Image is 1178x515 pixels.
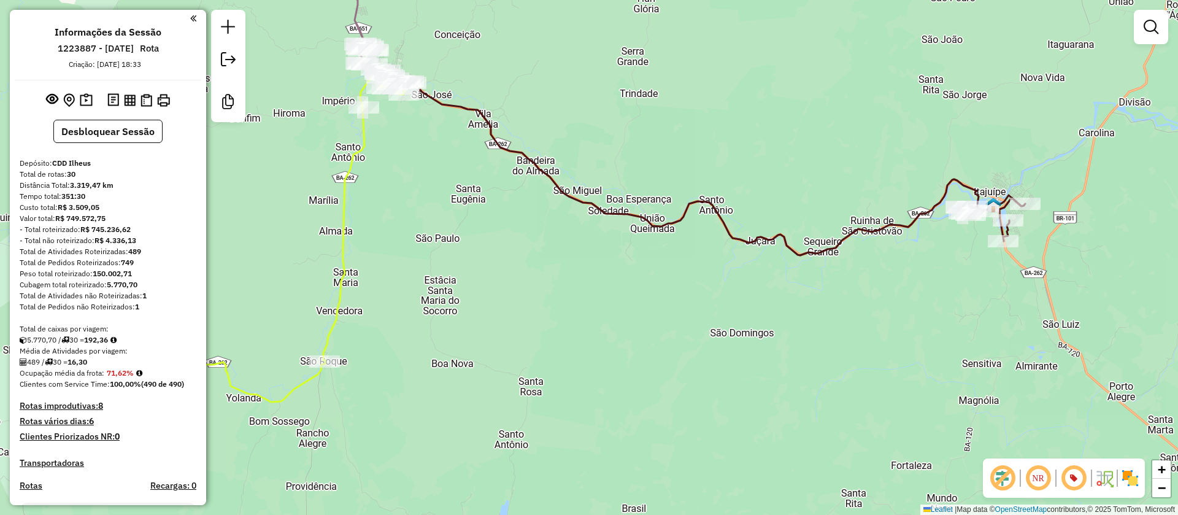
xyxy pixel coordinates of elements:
i: Total de Atividades [20,358,27,366]
a: Exibir filtros [1139,15,1163,39]
strong: R$ 745.236,62 [80,225,131,234]
span: Ocultar NR [1023,463,1053,493]
div: Peso total roteirizado: [20,268,196,279]
a: Zoom in [1152,460,1171,479]
a: Criar modelo [216,90,241,117]
i: Cubagem total roteirizado [20,336,27,344]
strong: 6 [89,416,94,427]
strong: 749 [121,258,134,267]
div: Média de Atividades por viagem: [20,346,196,357]
div: Total de Pedidos não Roteirizados: [20,301,196,312]
i: Meta Caixas/viagem: 187,42 Diferença: 4,94 [110,336,117,344]
a: Leaflet [923,505,953,514]
div: 489 / 30 = [20,357,196,368]
div: Criação: [DATE] 18:33 [64,59,146,70]
button: Visualizar relatório de Roteirização [121,91,138,108]
strong: 489 [128,247,141,256]
h6: Rota [140,43,159,54]
div: Total de Atividades Roteirizadas: [20,246,196,257]
a: OpenStreetMap [995,505,1047,514]
i: Total de rotas [61,336,69,344]
button: Logs desbloquear sessão [105,91,121,110]
strong: 71,62% [107,368,134,378]
span: Ocupação média da frota: [20,368,104,378]
strong: R$ 749.572,75 [55,214,106,223]
strong: 8 [98,400,103,411]
h4: Clientes Priorizados NR: [20,432,196,442]
h6: 1223887 - [DATE] [58,43,134,54]
strong: R$ 4.336,13 [94,236,136,245]
a: Rotas [20,481,42,491]
div: Cubagem total roteirizado: [20,279,196,290]
button: Imprimir Rotas [155,91,172,109]
strong: 192,36 [84,335,108,344]
img: PA - Itajuípe [985,197,1001,213]
span: − [1158,480,1166,495]
div: Total de Atividades não Roteirizadas: [20,290,196,301]
em: Média calculada utilizando a maior ocupação (%Peso ou %Cubagem) de cada rota da sessão. Rotas cro... [136,370,142,377]
img: Exibir/Ocultar setores [1120,468,1140,488]
strong: CDD Ilheus [52,158,91,168]
span: Clientes com Service Time: [20,379,110,389]
h4: Recargas: 0 [150,481,196,491]
strong: 150.002,71 [93,269,132,278]
button: Exibir sessão original [44,90,61,110]
strong: 16,30 [67,357,87,366]
h4: Rotas improdutivas: [20,401,196,411]
div: - Total roteirizado: [20,224,196,235]
h4: Informações da Sessão [55,26,161,38]
a: Zoom out [1152,479,1171,497]
div: Total de rotas: [20,169,196,180]
button: Painel de Sugestão [77,91,95,110]
div: Valor total: [20,213,196,224]
span: Exibir deslocamento [988,463,1017,493]
button: Centralizar mapa no depósito ou ponto de apoio [61,91,77,110]
strong: (490 de 490) [141,379,184,389]
a: Exportar sessão [216,47,241,75]
strong: 1 [135,302,139,311]
strong: 0 [115,431,120,442]
a: Nova sessão e pesquisa [216,15,241,42]
div: 5.770,70 / 30 = [20,335,196,346]
i: Total de rotas [45,358,53,366]
img: Fluxo de ruas [1095,468,1114,488]
div: Total de caixas por viagem: [20,323,196,335]
h4: Transportadoras [20,458,196,468]
h4: Rotas vários dias: [20,416,196,427]
strong: 3.319,47 km [70,180,114,190]
div: Map data © contributors,© 2025 TomTom, Microsoft [920,505,1178,515]
div: Total de Pedidos Roteirizados: [20,257,196,268]
div: Custo total: [20,202,196,213]
span: | [955,505,957,514]
div: Tempo total: [20,191,196,202]
strong: 30 [67,169,75,179]
span: + [1158,462,1166,477]
button: Desbloquear Sessão [53,120,163,143]
button: Visualizar Romaneio [138,91,155,109]
span: Exibir número da rota [1059,463,1088,493]
div: - Total não roteirizado: [20,235,196,246]
strong: 100,00% [110,379,141,389]
strong: R$ 3.509,05 [58,203,99,212]
strong: 351:30 [61,192,85,201]
strong: 5.770,70 [107,280,137,289]
div: Distância Total: [20,180,196,191]
div: Depósito: [20,158,196,169]
strong: 1 [142,291,147,300]
a: Clique aqui para minimizar o painel [190,11,196,25]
